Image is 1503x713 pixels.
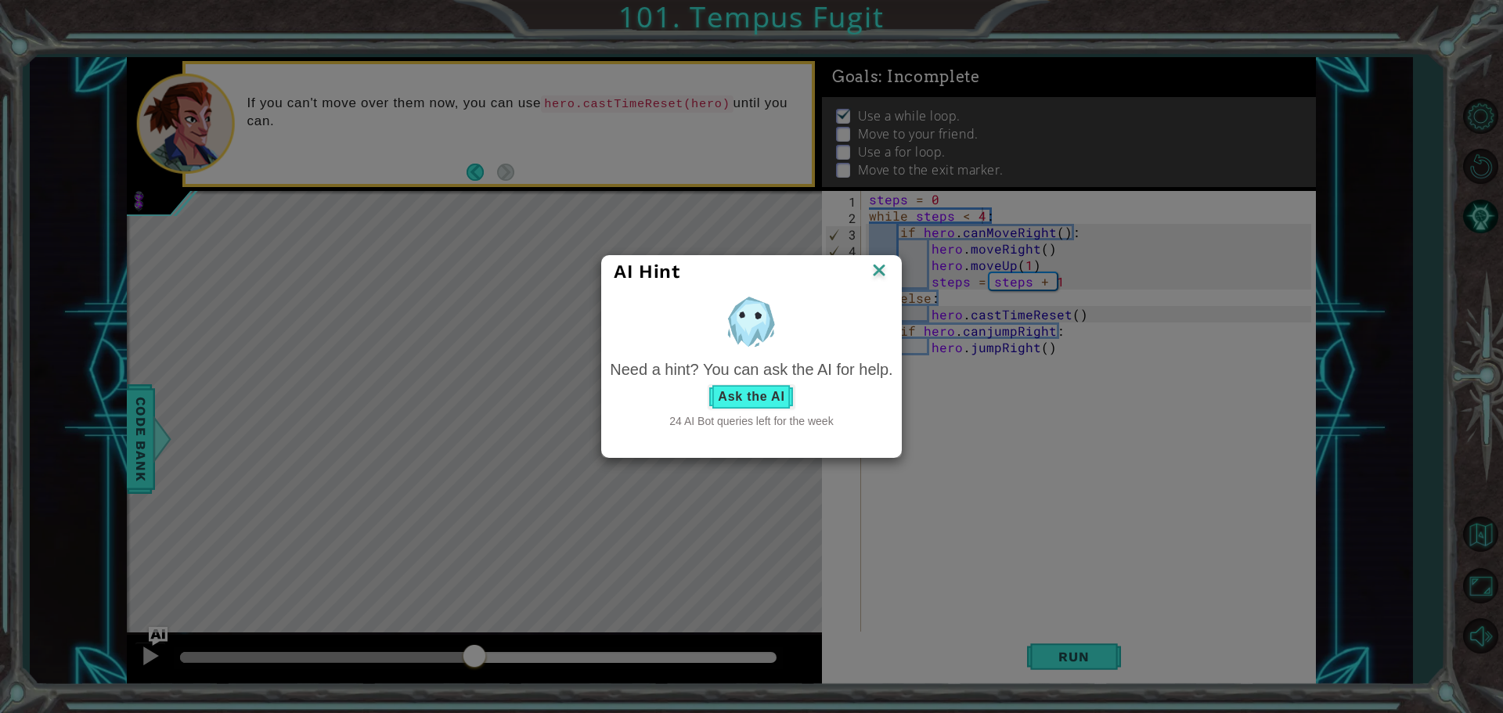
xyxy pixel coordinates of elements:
[869,260,889,283] img: IconClose.svg
[614,261,679,283] span: AI Hint
[722,292,780,351] img: AI Hint Animal
[708,384,795,409] button: Ask the AI
[610,413,892,429] div: 24 AI Bot queries left for the week
[610,358,892,381] div: Need a hint? You can ask the AI for help.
